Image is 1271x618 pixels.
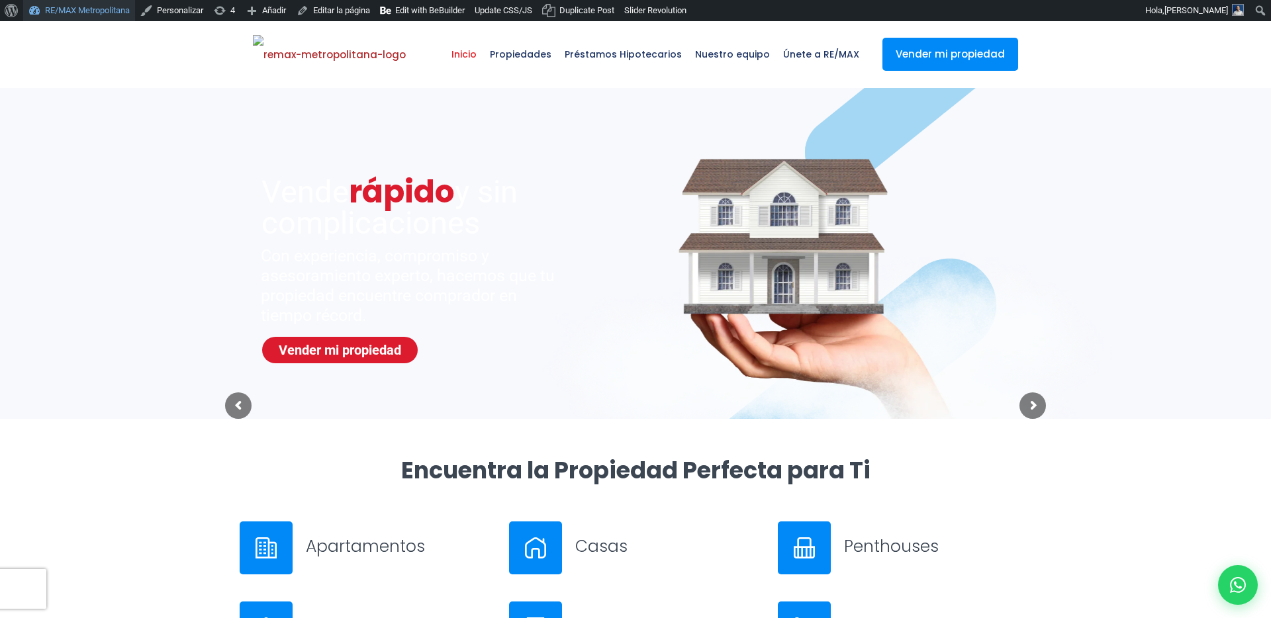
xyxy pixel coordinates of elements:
a: Propiedades [483,21,558,87]
a: Vender mi propiedad [262,337,418,363]
a: Penthouses [778,521,1031,574]
span: [PERSON_NAME] [1164,5,1228,15]
a: Préstamos Hipotecarios [558,21,688,87]
span: Inicio [445,34,483,74]
sr7-txt: Vende y sin complicaciones [261,176,591,238]
a: Apartamentos [240,521,493,574]
a: Únete a RE/MAX [777,21,866,87]
a: Nuestro equipo [688,21,777,87]
strong: Encuentra la Propiedad Perfecta para Ti [401,454,871,486]
a: Vender mi propiedad [882,38,1018,71]
span: Únete a RE/MAX [777,34,866,74]
a: Inicio [445,21,483,87]
span: Propiedades [483,34,558,74]
span: Slider Revolution [624,5,686,15]
img: remax-metropolitana-logo [253,35,406,75]
span: Nuestro equipo [688,34,777,74]
sr7-txt: Con experiencia, compromiso y asesoramiento experto, hacemos que tu propiedad encuentre comprador... [261,246,565,326]
span: Préstamos Hipotecarios [558,34,688,74]
h3: Casas [575,535,763,558]
h3: Apartamentos [306,535,493,558]
span: rápido [349,170,455,213]
a: Casas [509,521,763,574]
h3: Penthouses [844,535,1031,558]
a: RE/MAX Metropolitana [253,21,406,87]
